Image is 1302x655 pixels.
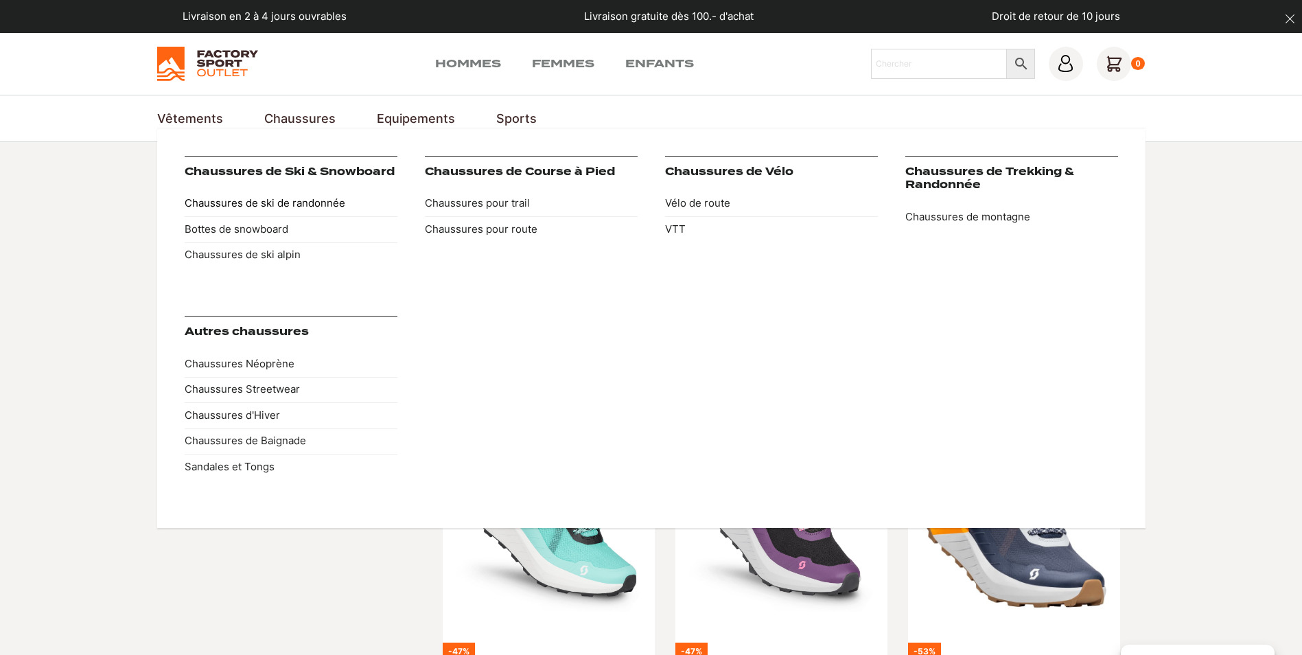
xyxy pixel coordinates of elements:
a: Chaussures de Ski & Snowboard [185,165,395,178]
a: Vélo de route [665,191,878,217]
a: Chaussures de ski alpin [185,242,397,268]
a: Sandales et Tongs [185,454,397,480]
a: Enfants [625,56,694,72]
a: Chaussures pour route [425,216,638,242]
a: Chaussures de Trekking & Randonnée [905,165,1074,192]
p: Livraison en 2 à 4 jours ouvrables [183,9,347,25]
h3: Autres chaussures [185,316,397,346]
a: Chaussures de Vélo [665,165,793,178]
a: Chaussures de Course à Pied [425,165,615,178]
div: 0 [1131,57,1146,71]
a: Chaussures de Baignade [185,428,397,455]
a: Sports [496,109,537,128]
a: VTT [665,216,878,242]
img: Factory Sport Outlet [157,47,258,81]
a: Chaussures de ski de randonnée [185,191,397,217]
a: Hommes [435,56,501,72]
p: Droit de retour de 10 jours [992,9,1120,25]
a: Vêtements [157,109,223,128]
a: Equipements [377,109,455,128]
button: dismiss [1278,7,1302,31]
a: Chaussures d'Hiver [185,402,397,428]
a: Bottes de snowboard [185,216,397,242]
a: Chaussures Streetwear [185,377,397,403]
input: Chercher [871,49,1007,79]
p: Livraison gratuite dès 100.- d'achat [584,9,754,25]
a: Chaussures [264,109,336,128]
a: Femmes [532,56,594,72]
a: Chaussures Néoprène [185,351,397,377]
a: Chaussures pour trail [425,191,638,217]
a: Chaussures de montagne [905,204,1118,230]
